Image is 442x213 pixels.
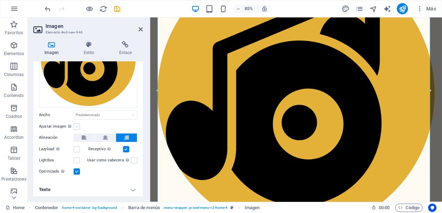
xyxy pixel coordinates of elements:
i: Publicar [399,5,407,13]
button: Más [414,3,439,14]
p: Cuadros [6,114,22,119]
label: Ajustar imagen [39,122,74,131]
span: 00 00 [379,204,390,212]
p: Favoritos [5,30,23,36]
a: Haz clic para cancelar la selección y doble clic para abrir páginas [6,204,25,212]
i: Navegador [369,5,377,13]
p: Accordion [4,135,24,140]
h2: Imagen [46,23,143,29]
button: publish [397,3,408,14]
span: Haz clic para seleccionar y doble clic para editar [245,204,260,212]
p: Contenido [4,93,24,98]
span: Haz clic para seleccionar y doble clic para editar [128,204,160,212]
i: Deshacer: Cambiar orientación (Ctrl+Z) [44,5,52,13]
button: design [341,5,350,13]
span: Más [416,5,436,12]
button: save [113,5,121,13]
h4: Imagen [33,41,73,56]
i: Guardar (Ctrl+S) [113,5,121,13]
p: Elementos [4,51,24,56]
i: Al redimensionar, ajustar el nivel de zoom automáticamente para ajustarse al dispositivo elegido. [261,6,268,12]
p: Columnas [4,72,24,77]
button: Código [395,204,423,212]
h4: Enlace [108,41,143,56]
label: Usar como cabecera [87,156,131,165]
span: Haz clic para seleccionar y doble clic para editar [35,204,58,212]
p: Prestaciones [1,176,26,182]
button: text_generator [383,5,391,13]
label: Optimizado [39,167,74,176]
span: . home-4-container .bg-background [61,204,117,212]
button: pages [355,5,363,13]
button: navigator [369,5,377,13]
h4: Texto [33,181,143,198]
label: Ancho [39,113,74,117]
i: Páginas (Ctrl+Alt+S) [355,5,363,13]
h4: Estilo [73,41,108,56]
h6: 85% [243,5,254,13]
h6: Tiempo de la sesión [371,204,390,212]
i: AI Writer [383,5,391,13]
label: Lazyload [39,145,74,153]
span: . menu-wrapper .preset-menu-v2-home-4 [163,204,228,212]
button: reload [99,5,107,13]
label: Receptivo [88,145,123,153]
label: Alineación [39,134,74,142]
i: Diseño (Ctrl+Alt+Y) [342,5,350,13]
nav: breadcrumb [35,204,260,212]
i: Volver a cargar página [99,5,107,13]
p: Tablas [8,155,21,161]
button: Usercentrics [428,204,436,212]
label: Lightbox [39,156,74,165]
button: 85% [233,5,257,13]
h3: Elemento #ed-new-946 [46,29,129,36]
span: Código [398,204,419,212]
button: undo [43,5,52,13]
span: : [384,205,385,210]
i: Este elemento es un preajuste personalizable [230,206,234,210]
